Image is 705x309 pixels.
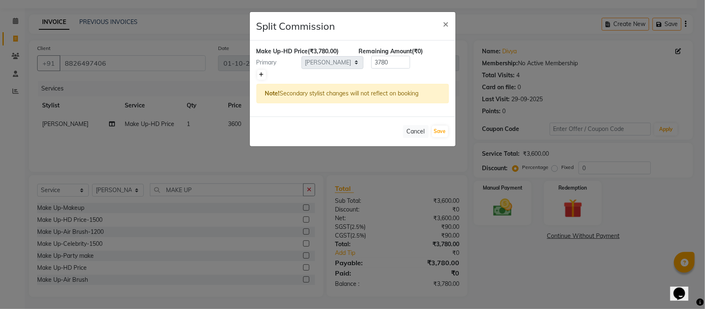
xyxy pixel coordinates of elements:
span: Make Up-HD Price [256,48,308,55]
span: × [443,17,449,30]
h4: Split Commission [256,19,335,33]
iframe: chat widget [670,276,697,301]
div: Secondary stylist changes will not reflect on booking [256,84,449,103]
button: Close [437,12,456,35]
button: Save [432,126,448,137]
button: Cancel [403,125,429,138]
div: Primary [250,58,301,67]
strong: Note! [265,90,280,97]
span: Remaining Amount [359,48,412,55]
span: (₹0) [412,48,423,55]
span: (₹3,780.00) [308,48,339,55]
